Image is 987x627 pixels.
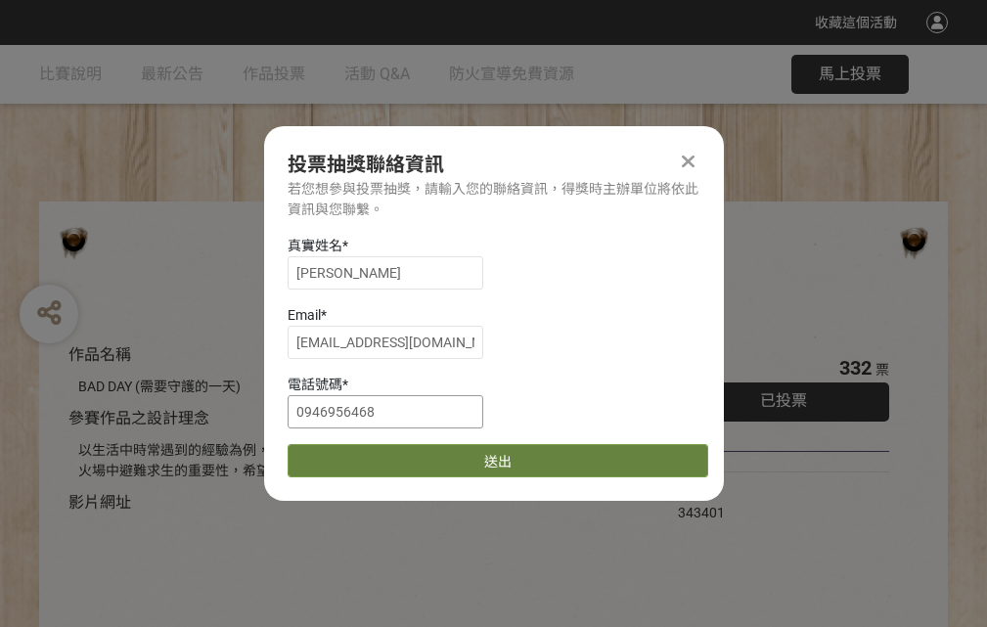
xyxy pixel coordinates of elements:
span: 防火宣導免費資源 [449,65,574,83]
span: 參賽作品之設計理念 [68,409,209,427]
a: 活動 Q&A [344,45,410,104]
span: 票 [875,362,889,378]
a: 比賽說明 [39,45,102,104]
iframe: Facebook Share [730,482,828,502]
span: 電話號碼 [288,377,342,392]
button: 馬上投票 [791,55,909,94]
a: 作品投票 [243,45,305,104]
span: Email [288,307,321,323]
span: 最新公告 [141,65,203,83]
div: BAD DAY (需要守護的一天) [78,377,619,397]
a: 最新公告 [141,45,203,104]
button: 送出 [288,444,708,477]
span: 比賽說明 [39,65,102,83]
div: 投票抽獎聯絡資訊 [288,150,700,179]
span: 作品名稱 [68,345,131,364]
span: 收藏這個活動 [815,15,897,30]
span: 真實姓名 [288,238,342,253]
div: 若您想參與投票抽獎，請輸入您的聯絡資訊，得獎時主辦單位將依此資訊與您聯繫。 [288,179,700,220]
span: 活動 Q&A [344,65,410,83]
span: 332 [839,356,872,380]
span: 影片網址 [68,493,131,512]
a: 防火宣導免費資源 [449,45,574,104]
span: 已投票 [760,391,807,410]
span: 作品投票 [243,65,305,83]
span: 馬上投票 [819,65,881,83]
div: 以生活中時常遇到的經驗為例，透過對比的方式宣傳住宅用火災警報器、家庭逃生計畫及火場中避難求生的重要性，希望透過趣味的短影音讓更多人認識到更多的防火觀念。 [78,440,619,481]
